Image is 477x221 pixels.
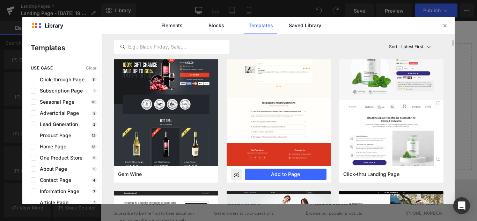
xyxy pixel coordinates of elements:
[90,145,97,149] p: 18
[93,200,97,205] p: 1
[86,66,97,71] span: Clear
[91,78,97,82] p: 11
[217,199,307,209] h4: Featured collections
[115,212,206,220] p: Get answers to your questions
[36,155,82,161] span: One Product Store
[14,199,105,209] h4: Newsletter
[91,178,97,182] p: 4
[155,17,189,34] a: Elements
[31,66,53,71] span: use case
[36,166,67,172] span: About Page
[36,177,71,183] span: Contact Page
[115,199,206,209] h4: Customer care
[245,169,327,180] button: Add to Page
[401,44,423,50] p: Latest First
[92,156,97,160] p: 5
[92,167,97,171] p: 5
[36,99,74,105] span: Seasonal Page
[92,189,97,193] p: 7
[36,144,66,149] span: Home Page
[36,121,78,127] span: Lead Generation
[93,89,97,93] p: 1
[90,100,97,104] p: 18
[92,111,97,115] p: 2
[31,43,102,53] p: Templates
[36,200,68,205] span: Article Page
[114,43,229,51] input: E.g.: Black Friday, Sale,...
[36,110,79,116] span: Advertorial Page
[231,169,242,180] div: Preview
[389,44,398,49] span: Sort:
[217,212,307,220] p: Browse our popular products
[36,77,85,82] span: Click-through Page
[17,146,406,151] p: or Drag & Drop elements from left sidebar
[200,17,233,34] a: Blocks
[17,42,406,50] p: Start building your page
[288,17,322,34] a: Saved Library
[453,197,470,214] div: Open Intercom Messenger
[244,17,277,34] a: Templates
[180,127,243,141] a: Explore Template
[386,40,444,54] button: Latest FirstSort:Latest First
[36,133,71,138] span: Product Page
[92,122,97,126] p: 2
[36,88,83,94] span: Subscription Page
[118,171,142,177] span: Gem Wine
[343,171,399,177] span: Click-thru Landing Page
[36,189,79,194] span: Information Page
[90,133,97,138] p: 12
